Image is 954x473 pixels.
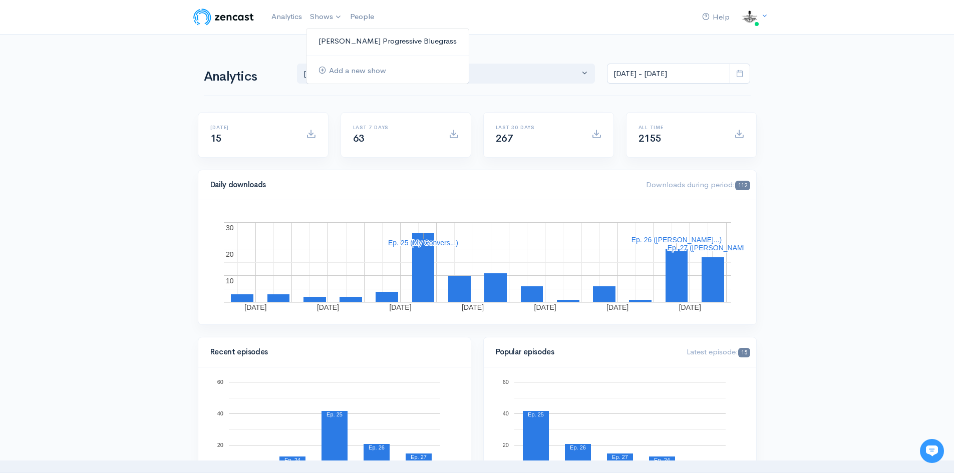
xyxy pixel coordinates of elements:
[306,33,469,50] a: [PERSON_NAME] Progressive Bluegrass
[654,457,670,463] text: Ep. 24
[204,70,285,84] h1: Analytics
[346,6,378,28] a: People
[284,457,300,463] text: Ep. 24
[210,181,634,189] h4: Daily downloads
[502,410,508,416] text: 40
[502,379,508,385] text: 60
[496,348,675,356] h4: Popular episodes
[210,348,453,356] h4: Recent episodes
[226,277,234,285] text: 10
[14,172,187,184] p: Find an answer quickly
[646,180,750,189] span: Downloads during period:
[528,411,544,417] text: Ep. 25
[217,410,223,416] text: 40
[738,348,750,357] span: 15
[502,442,508,448] text: 20
[306,62,469,80] a: Add a new show
[29,188,179,208] input: Search articles
[631,236,722,244] text: Ep. 26 ([PERSON_NAME]...)
[353,125,437,130] h6: Last 7 days
[687,347,750,356] span: Latest episode:
[16,133,185,153] button: New conversation
[606,303,628,311] text: [DATE]
[920,439,944,463] iframe: gist-messenger-bubble-iframe
[316,303,339,311] text: [DATE]
[65,139,120,147] span: New conversation
[496,132,513,145] span: 267
[217,379,223,385] text: 60
[698,7,734,28] a: Help
[612,454,628,460] text: Ep. 27
[303,68,580,80] div: [PERSON_NAME] Progressive Blue...
[226,250,234,258] text: 20
[389,303,411,311] text: [DATE]
[667,244,758,252] text: Ep. 27 ([PERSON_NAME]...)
[369,444,385,450] text: Ep. 26
[15,49,185,65] h1: Hi 👋
[306,6,346,28] a: Shows
[267,6,306,28] a: Analytics
[740,7,760,27] img: ...
[534,303,556,311] text: [DATE]
[297,64,595,84] button: T Shaw's Progressive Blue...
[679,303,701,311] text: [DATE]
[306,28,469,84] ul: Shows
[244,303,266,311] text: [DATE]
[217,442,223,448] text: 20
[353,132,365,145] span: 63
[735,181,750,190] span: 112
[607,64,730,84] input: analytics date range selector
[210,212,744,312] svg: A chart.
[639,132,662,145] span: 2155
[192,7,255,27] img: ZenCast Logo
[462,303,484,311] text: [DATE]
[226,224,234,232] text: 30
[388,239,458,247] text: Ep. 25 (My Convers...)
[327,411,343,417] text: Ep. 25
[411,454,427,460] text: Ep. 27
[496,125,579,130] h6: Last 30 days
[210,132,222,145] span: 15
[15,67,185,115] h2: Just let us know if you need anything and we'll be happy to help! 🙂
[570,444,586,450] text: Ep. 26
[639,125,722,130] h6: All time
[210,125,294,130] h6: [DATE]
